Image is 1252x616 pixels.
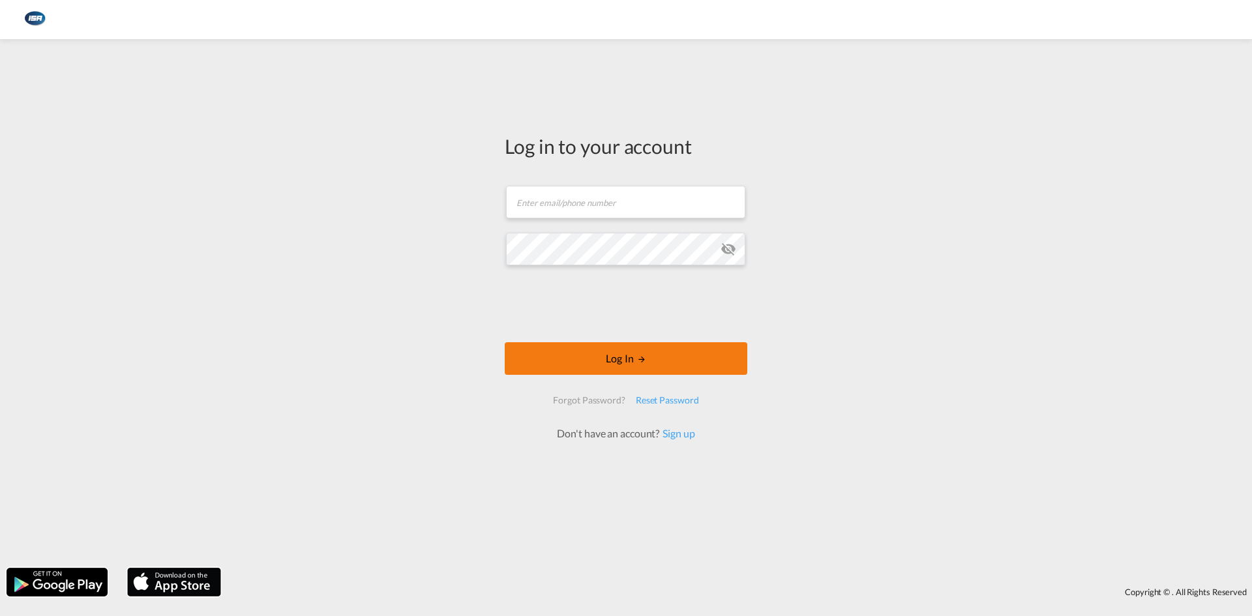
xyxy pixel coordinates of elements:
a: Sign up [659,427,694,439]
img: 1aa151c0c08011ec8d6f413816f9a227.png [20,5,49,35]
div: Forgot Password? [548,389,630,412]
div: Log in to your account [505,132,747,160]
iframe: reCAPTCHA [527,278,725,329]
img: google.png [5,566,109,598]
md-icon: icon-eye-off [721,241,736,257]
div: Copyright © . All Rights Reserved [228,581,1252,603]
img: apple.png [126,566,222,598]
div: Don't have an account? [543,426,709,441]
input: Enter email/phone number [506,186,745,218]
div: Reset Password [631,389,704,412]
button: LOGIN [505,342,747,375]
